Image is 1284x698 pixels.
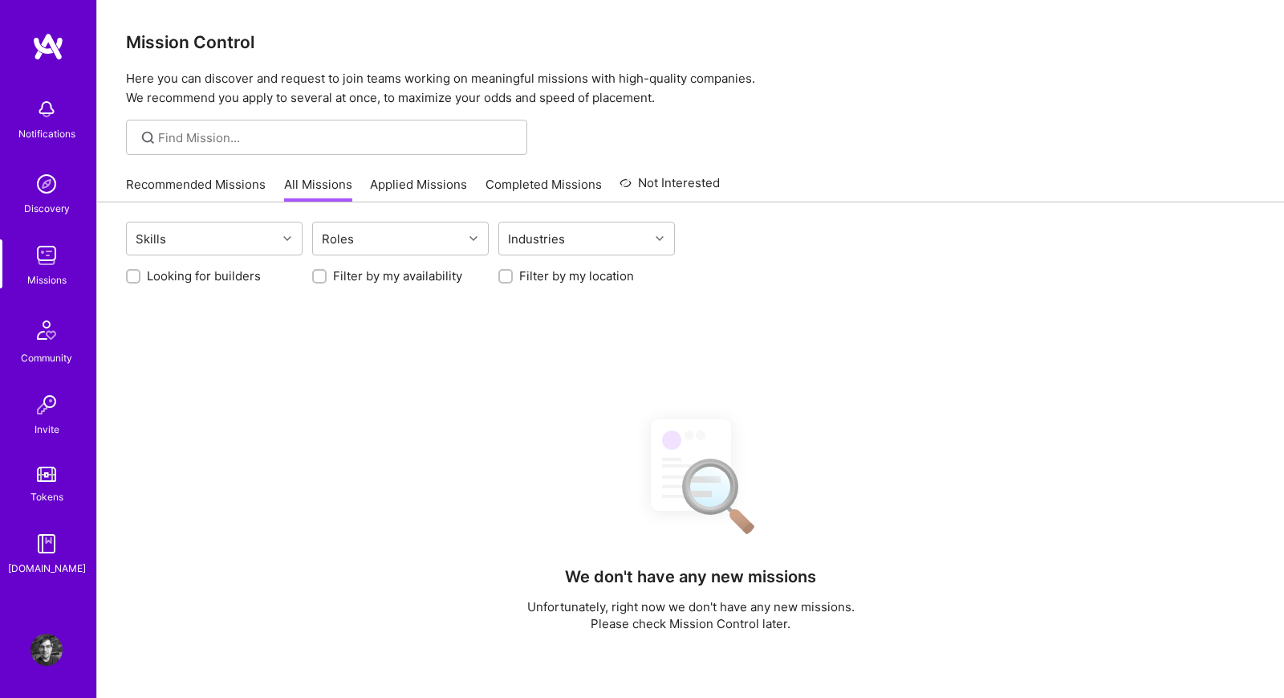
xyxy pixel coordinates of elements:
i: icon SearchGrey [139,129,157,147]
img: guide book [30,528,63,560]
img: tokens [37,467,56,482]
div: Skills [132,227,170,251]
div: Industries [504,227,569,251]
a: User Avatar [26,634,67,666]
div: Missions [27,271,67,288]
a: Completed Missions [486,176,602,202]
label: Filter by my location [519,267,634,284]
img: Invite [30,389,63,421]
i: icon Chevron [469,235,477,243]
img: teamwork [30,239,63,271]
img: No Results [623,405,759,545]
p: Please check Mission Control later. [527,615,855,632]
label: Filter by my availability [333,267,462,284]
a: Recommended Missions [126,176,266,202]
div: Community [21,349,72,366]
h4: We don't have any new missions [565,567,816,586]
a: Not Interested [620,173,720,202]
label: Looking for builders [147,267,261,284]
img: bell [30,93,63,125]
div: Discovery [24,200,70,217]
a: All Missions [284,176,352,202]
img: logo [32,32,64,61]
p: Unfortunately, right now we don't have any new missions. [527,598,855,615]
img: User Avatar [30,634,63,666]
div: Notifications [18,125,75,142]
div: [DOMAIN_NAME] [8,560,86,577]
input: Find Mission... [158,129,515,146]
a: Applied Missions [370,176,467,202]
h3: Mission Control [126,32,1255,52]
i: icon Chevron [283,235,291,243]
div: Invite [35,421,59,438]
i: icon Chevron [656,235,664,243]
div: Roles [318,227,358,251]
p: Here you can discover and request to join teams working on meaningful missions with high-quality ... [126,69,1255,108]
img: discovery [30,168,63,200]
img: Community [27,311,66,349]
div: Tokens [30,488,63,505]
